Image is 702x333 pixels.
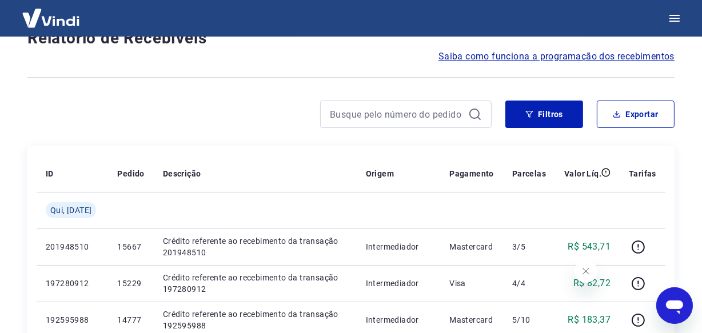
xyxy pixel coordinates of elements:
[575,260,597,283] iframe: Fechar mensagem
[449,314,494,326] p: Mastercard
[163,235,348,258] p: Crédito referente ao recebimento da transação 201948510
[46,241,99,252] p: 201948510
[46,314,99,326] p: 192595988
[46,278,99,289] p: 197280912
[505,101,583,128] button: Filtros
[512,168,546,179] p: Parcelas
[117,241,144,252] p: 15667
[629,168,656,179] p: Tarifas
[117,314,144,326] p: 14777
[512,278,546,289] p: 4/4
[597,101,675,128] button: Exportar
[163,308,348,331] p: Crédito referente ao recebimento da transação 192595988
[438,50,675,63] a: Saiba como funciona a programação dos recebimentos
[512,314,546,326] p: 5/10
[568,240,611,254] p: R$ 543,71
[512,241,546,252] p: 3/5
[27,27,675,50] h4: Relatório de Recebíveis
[449,168,494,179] p: Pagamento
[14,1,88,35] img: Vindi
[117,168,144,179] p: Pedido
[50,204,91,216] span: Qui, [DATE]
[7,8,96,17] span: Olá! Precisa de ajuda?
[366,168,394,179] p: Origem
[366,314,432,326] p: Intermediador
[330,106,464,123] input: Busque pelo número do pedido
[117,278,144,289] p: 15229
[163,168,201,179] p: Descrição
[568,313,611,327] p: R$ 183,37
[366,241,432,252] p: Intermediador
[163,272,348,295] p: Crédito referente ao recebimento da transação 197280912
[573,276,611,290] p: R$ 82,72
[449,278,494,289] p: Visa
[46,168,54,179] p: ID
[449,241,494,252] p: Mastercard
[366,278,432,289] p: Intermediador
[564,168,601,179] p: Valor Líq.
[656,287,693,324] iframe: Botão para abrir a janela de mensagens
